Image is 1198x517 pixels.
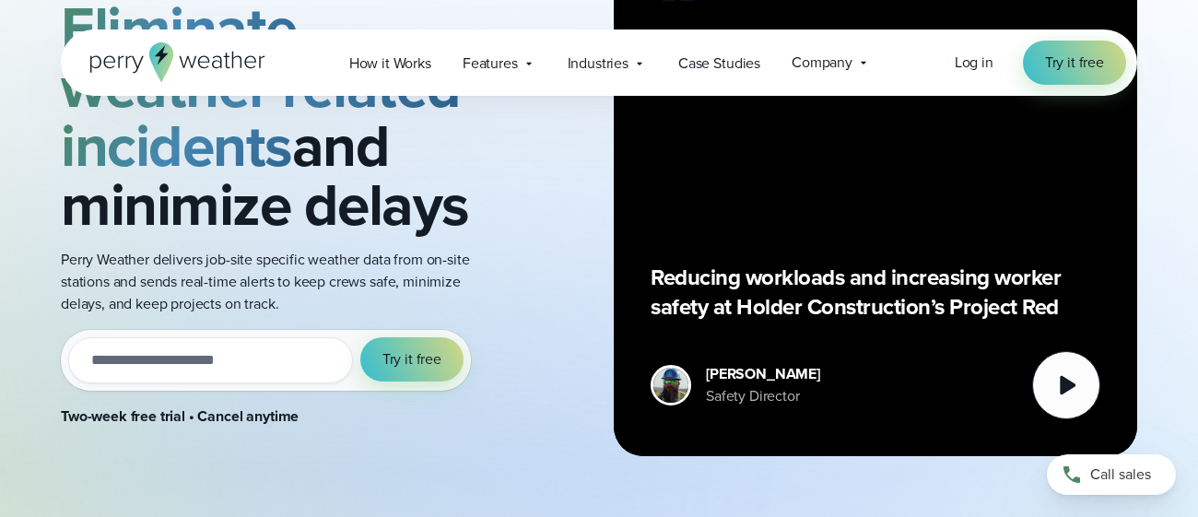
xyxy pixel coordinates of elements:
span: Try it free [382,348,441,370]
span: Call sales [1090,464,1151,486]
span: How it Works [349,53,431,75]
span: Features [463,53,518,75]
p: Perry Weather delivers job-site specific weather data from on-site stations and sends real-time a... [61,249,492,315]
a: How it Works [334,44,447,82]
a: Log in [955,52,993,74]
a: Try it free [1023,41,1126,85]
span: Log in [955,52,993,73]
span: Industries [568,53,628,75]
span: Case Studies [678,53,760,75]
strong: Two-week free trial • Cancel anytime [61,405,299,427]
span: Try it free [1045,52,1104,74]
button: Try it free [360,337,464,382]
p: Reducing workloads and increasing worker safety at Holder Construction’s Project Red [651,263,1100,322]
a: Call sales [1047,454,1176,495]
img: Merco Chantres Headshot [653,368,688,403]
span: Company [792,52,852,74]
div: Safety Director [706,385,820,407]
a: Case Studies [663,44,776,82]
div: [PERSON_NAME] [706,363,820,385]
